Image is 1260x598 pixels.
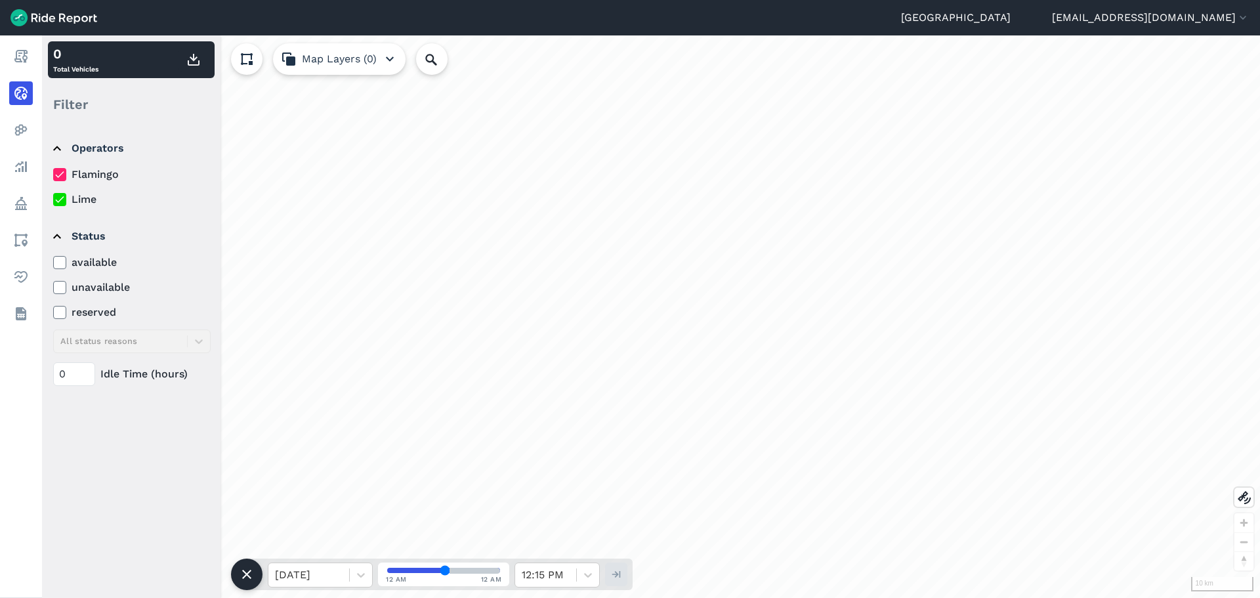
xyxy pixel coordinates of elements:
a: Analyze [9,155,33,179]
a: Realtime [9,81,33,105]
span: 12 AM [386,574,407,584]
a: Heatmaps [9,118,33,142]
button: [EMAIL_ADDRESS][DOMAIN_NAME] [1052,10,1249,26]
img: Ride Report [10,9,97,26]
a: Health [9,265,33,289]
div: Total Vehicles [53,44,98,75]
span: 12 AM [481,574,502,584]
input: Search Location or Vehicles [416,43,469,75]
a: Areas [9,228,33,252]
div: Idle Time (hours) [53,362,211,386]
div: Filter [48,84,215,125]
button: Map Layers (0) [273,43,406,75]
a: Policy [9,192,33,215]
label: Lime [53,192,211,207]
div: 0 [53,44,98,64]
label: Flamingo [53,167,211,182]
summary: Status [53,218,209,255]
a: Datasets [9,302,33,326]
a: [GEOGRAPHIC_DATA] [901,10,1011,26]
summary: Operators [53,130,209,167]
div: loading [42,35,1260,598]
a: Report [9,45,33,68]
label: reserved [53,305,211,320]
label: available [53,255,211,270]
label: unavailable [53,280,211,295]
